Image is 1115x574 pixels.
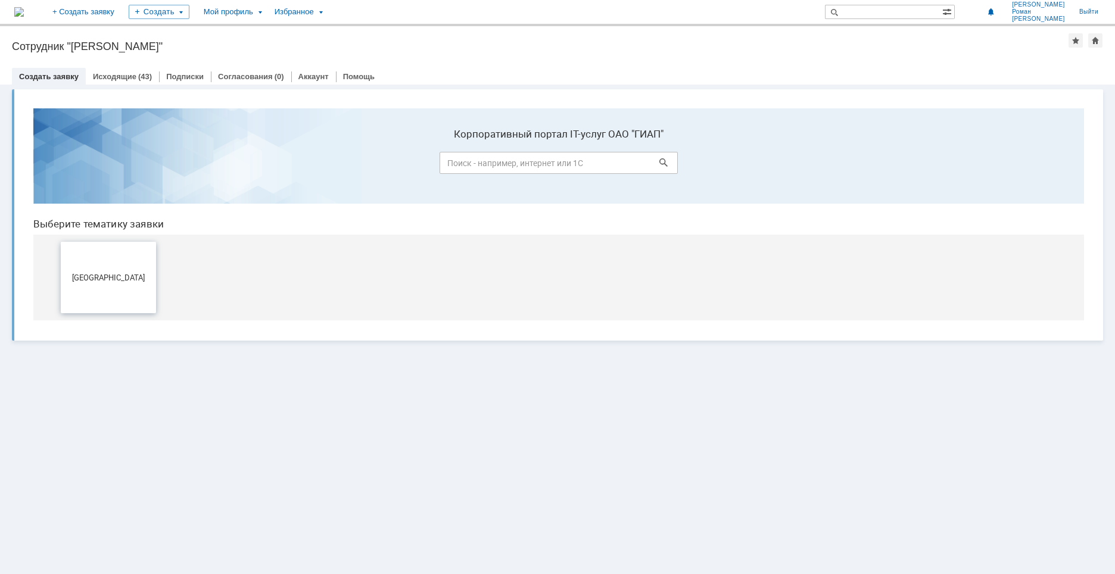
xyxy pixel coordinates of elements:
div: (0) [275,72,284,81]
a: Исходящие [93,72,136,81]
div: Сотрудник "[PERSON_NAME]" [12,40,1069,52]
header: Выберите тематику заявки [10,119,1060,131]
span: [PERSON_NAME] [1012,1,1065,8]
span: [GEOGRAPHIC_DATA] [41,174,129,183]
div: Создать [129,5,189,19]
a: Создать заявку [19,72,79,81]
a: Помощь [343,72,375,81]
span: Роман [1012,8,1065,15]
span: Расширенный поиск [942,5,954,17]
a: Аккаунт [298,72,329,81]
a: Согласования [218,72,273,81]
label: Корпоративный портал IT-услуг ОАО "ГИАП" [416,29,654,41]
img: logo [14,7,24,17]
span: [PERSON_NAME] [1012,15,1065,23]
input: Поиск - например, интернет или 1С [416,53,654,75]
div: (43) [138,72,152,81]
a: Перейти на домашнюю страницу [14,7,24,17]
div: Сделать домашней страницей [1088,33,1102,48]
div: Добавить в избранное [1069,33,1083,48]
button: [GEOGRAPHIC_DATA] [37,143,132,214]
a: Подписки [166,72,204,81]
